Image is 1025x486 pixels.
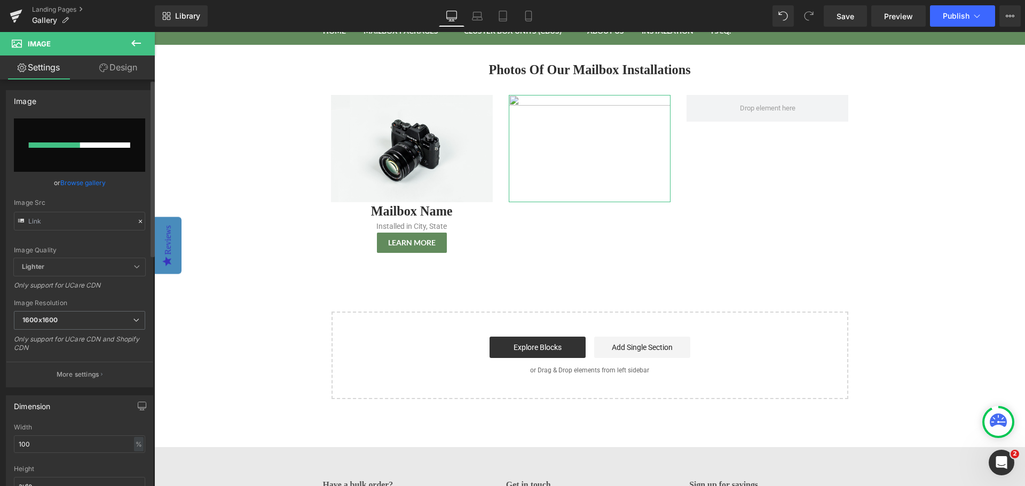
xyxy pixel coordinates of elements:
[989,450,1014,475] iframe: Intercom live chat
[14,465,145,473] div: Height
[234,205,281,216] span: Learn More
[14,435,145,453] input: auto
[14,335,145,359] div: Only support for UCare CDN and Shopify CDN
[943,12,969,20] span: Publish
[175,11,200,21] span: Library
[884,11,913,22] span: Preview
[177,170,338,188] h1: Mailbox Name
[6,362,153,387] button: More settings
[439,5,464,27] a: Desktop
[871,5,926,27] a: Preview
[1011,450,1019,458] span: 2
[22,262,44,270] b: Lighter
[464,5,490,27] a: Laptop
[32,16,57,25] span: Gallery
[535,447,702,459] h3: Sign up for savings
[999,5,1021,27] button: More
[134,437,144,451] div: %
[57,370,99,379] p: More settings
[9,193,19,222] div: Reviews
[352,447,519,459] h3: Get in touch
[169,29,703,47] h1: Photos Of Our Mailbox Installations
[14,424,145,431] div: Width
[14,396,51,411] div: Dimension
[155,5,208,27] a: New Library
[14,91,36,106] div: Image
[14,177,145,188] div: or
[22,316,58,324] b: 1600x1600
[177,188,338,200] p: Installed in City, State
[14,281,145,297] div: Only support for UCare CDN
[194,334,677,342] p: or Drag & Drop elements from left sidebar
[440,305,536,326] a: Add Single Section
[14,199,145,206] div: Image Src
[80,55,157,79] a: Design
[516,5,541,27] a: Mobile
[169,447,336,459] h3: Have a bulk order?
[490,5,516,27] a: Tablet
[32,5,155,14] a: Landing Pages
[14,299,145,307] div: Image Resolution
[335,305,431,326] a: Explore Blocks
[28,39,51,48] span: Image
[14,246,145,254] div: Image Quality
[798,5,819,27] button: Redo
[930,5,995,27] button: Publish
[14,212,145,230] input: Link
[772,5,794,27] button: Undo
[223,201,293,221] a: Learn More
[60,173,106,192] a: Browse gallery
[837,11,854,22] span: Save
